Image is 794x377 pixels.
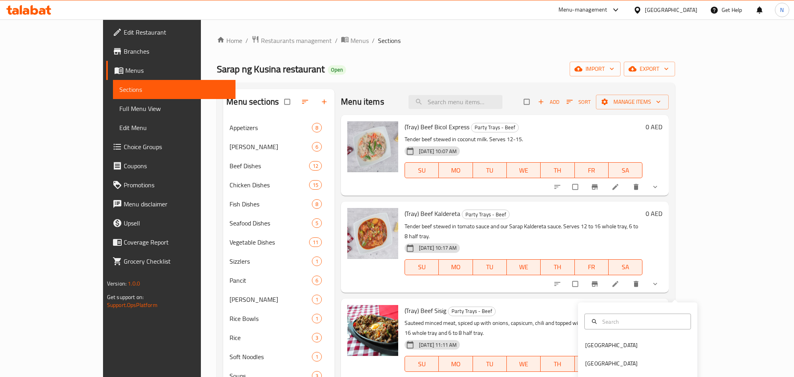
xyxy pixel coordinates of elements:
[106,156,235,175] a: Coupons
[312,315,321,323] span: 1
[113,118,235,137] a: Edit Menu
[507,259,541,275] button: WE
[473,259,507,275] button: TU
[223,328,335,347] div: Rice3
[596,95,669,109] button: Manage items
[230,237,309,247] span: Vegetable Dishes
[312,334,321,342] span: 3
[309,181,321,189] span: 15
[405,121,469,133] span: (Tray) Beef Bicol Express
[230,161,309,171] div: Beef Dishes
[544,261,571,273] span: TH
[602,97,662,107] span: Manage items
[223,156,335,175] div: Beef Dishes12
[106,194,235,214] a: Menu disclaimer
[405,305,446,317] span: (Tray) Beef Sisig
[119,123,229,132] span: Edit Menu
[609,162,642,178] button: SA
[230,257,312,266] span: Sizzlers
[442,358,469,370] span: MO
[230,199,312,209] span: Fish Dishes
[230,180,309,190] div: Chicken Dishes
[217,60,325,78] span: Sarap ng Kusina restaurant
[312,142,322,152] div: items
[564,96,593,108] button: Sort
[223,175,335,194] div: Chicken Dishes15
[312,199,322,209] div: items
[476,358,504,370] span: TU
[312,220,321,227] span: 5
[223,271,335,290] div: Pancit6
[106,252,235,271] a: Grocery Checklist
[312,218,322,228] div: items
[409,95,502,109] input: search
[223,290,335,309] div: [PERSON_NAME]1
[405,222,642,241] p: Tender beef stewed in tomato sauce and our Sarap Kaldereta sauce. Serves 12 to 16 whole tray, 6 t...
[405,356,439,372] button: SU
[372,36,375,45] li: /
[113,99,235,118] a: Full Menu View
[107,278,126,289] span: Version:
[230,218,312,228] span: Seafood Dishes
[124,257,229,266] span: Grocery Checklist
[312,123,322,132] div: items
[378,36,401,45] span: Sections
[125,66,229,75] span: Menus
[575,162,609,178] button: FR
[408,165,436,176] span: SU
[124,237,229,247] span: Coverage Report
[309,239,321,246] span: 11
[578,261,605,273] span: FR
[230,276,312,285] span: Pancit
[223,137,335,156] div: [PERSON_NAME]6
[646,121,662,132] h6: 0 AED
[312,295,322,304] div: items
[230,333,312,342] div: Rice
[612,165,639,176] span: SA
[223,118,335,137] div: Appetizers8
[124,47,229,56] span: Branches
[230,295,312,304] span: [PERSON_NAME]
[630,64,669,74] span: export
[124,142,229,152] span: Choice Groups
[507,356,541,372] button: WE
[230,123,312,132] span: Appetizers
[575,356,609,372] button: FR
[261,36,332,45] span: Restaurants management
[312,276,322,285] div: items
[405,162,439,178] button: SU
[510,358,537,370] span: WE
[405,259,439,275] button: SU
[570,62,621,76] button: import
[312,200,321,208] span: 8
[780,6,784,14] span: N
[442,261,469,273] span: MO
[223,252,335,271] div: Sizzlers1
[541,162,574,178] button: TH
[416,148,460,155] span: [DATE] 10:07 AM
[627,178,646,196] button: delete
[510,261,537,273] span: WE
[476,261,504,273] span: TU
[251,35,332,46] a: Restaurants management
[107,292,144,302] span: Get support on:
[519,94,536,109] span: Select section
[405,208,460,220] span: (Tray) Beef Kaldereta
[230,314,312,323] span: Rice Bowls
[106,23,235,42] a: Edit Restaurant
[119,104,229,113] span: Full Menu View
[328,66,346,73] span: Open
[230,352,312,361] span: Soft Noodles
[586,275,605,293] button: Branch-specific-item
[416,341,460,349] span: [DATE] 11:11 AM
[541,259,574,275] button: TH
[448,307,496,316] div: Party Trays - Beef
[347,208,398,259] img: (Tray) Beef Kaldereta
[347,305,398,356] img: (Tray) Beef Sisig
[646,208,662,219] h6: 0 AED
[309,162,321,170] span: 12
[312,352,322,361] div: items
